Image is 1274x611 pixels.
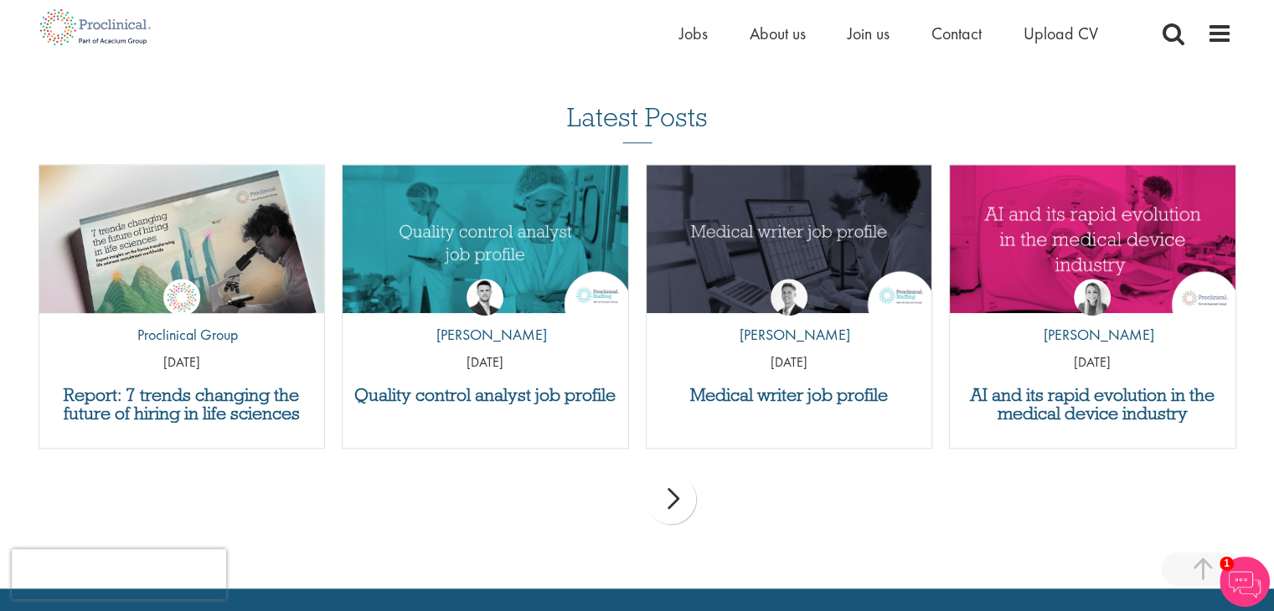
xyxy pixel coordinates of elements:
[343,165,628,313] img: quality control analyst job profile
[750,23,806,44] a: About us
[351,386,620,404] a: Quality control analyst job profile
[679,23,708,44] a: Jobs
[950,165,1235,313] a: Link to a post
[931,23,982,44] a: Contact
[1220,557,1234,571] span: 1
[958,386,1227,423] a: AI and its rapid evolution in the medical device industry
[771,279,807,316] img: George Watson
[12,549,226,599] iframe: reCAPTCHA
[646,474,696,524] div: next
[647,165,932,313] a: Link to a post
[39,165,325,313] a: Link to a post
[567,103,708,143] h3: Latest Posts
[467,279,503,316] img: Joshua Godden
[848,23,890,44] a: Join us
[647,165,932,313] img: Medical writer job profile
[39,165,325,326] img: Proclinical: Life sciences hiring trends report 2025
[950,353,1235,372] p: [DATE]
[647,353,932,372] p: [DATE]
[727,324,850,346] p: [PERSON_NAME]
[950,165,1235,313] img: AI and Its Impact on the Medical Device Industry | Proclinical
[1024,23,1098,44] a: Upload CV
[424,279,547,354] a: Joshua Godden [PERSON_NAME]
[1220,557,1270,607] img: Chatbot
[39,353,325,372] p: [DATE]
[343,165,628,313] a: Link to a post
[727,279,850,354] a: George Watson [PERSON_NAME]
[343,353,628,372] p: [DATE]
[1031,324,1154,346] p: [PERSON_NAME]
[125,324,238,346] p: Proclinical Group
[48,386,317,423] a: Report: 7 trends changing the future of hiring in life sciences
[655,386,924,404] a: Medical writer job profile
[424,324,547,346] p: [PERSON_NAME]
[125,279,238,354] a: Proclinical Group Proclinical Group
[1074,279,1111,316] img: Hannah Burke
[1031,279,1154,354] a: Hannah Burke [PERSON_NAME]
[163,279,200,316] img: Proclinical Group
